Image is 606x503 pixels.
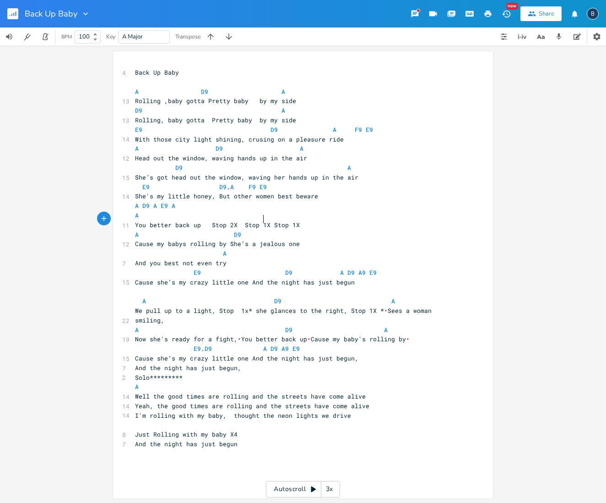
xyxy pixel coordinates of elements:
[135,173,358,181] span: She’s got head out the window, waving her hands up in the air
[61,34,72,39] div: BPM
[219,183,227,191] span: D9
[587,3,599,24] button: B
[135,126,142,134] span: E9
[369,268,377,277] span: E9
[135,344,300,353] span: .
[135,192,318,200] span: She's my little honey, But other women best beware
[274,297,281,305] span: D9
[263,344,267,353] span: A
[135,87,139,96] span: A
[142,297,146,305] span: A
[135,154,307,162] span: Head out the window, waving hands up in the air
[135,364,241,372] span: And the night has just begun,
[135,354,358,362] span: Cause she’s my crazy little one And the night has just begun,
[406,335,410,343] span: \u2028
[135,430,238,438] span: Just Rolling with my baby X4
[230,183,234,191] span: A
[307,335,311,343] span: \u2028
[122,33,143,41] span: A Major
[520,6,562,21] button: Share
[358,268,366,277] span: A9
[25,10,77,18] span: Back Up Baby
[135,392,366,400] span: Well the good times are rolling and the streets have come alive
[135,221,300,229] span: You better back up Stop 2X Stop 1X Stop 1X
[347,268,355,277] span: D9
[135,230,139,239] span: A
[135,402,369,410] span: Yeah, the good times are rolling and the streets have come alive
[384,326,388,334] span: A
[135,259,227,267] span: And you best not even try
[333,126,336,134] span: A
[106,34,115,39] div: Key
[135,211,139,219] span: A
[292,344,300,353] span: E9
[135,240,300,248] span: Cause my babys rolling by She’s a jealous one
[587,8,599,20] div: boywells
[321,481,338,498] div: 3x
[194,344,201,353] span: E9
[497,5,515,22] button: New
[135,440,238,448] span: And the night has just begun
[506,3,518,10] div: New
[135,383,139,391] span: A
[153,202,157,210] span: A
[135,183,267,191] span: .
[223,249,227,257] span: A
[366,126,373,134] span: E9
[539,10,554,18] div: Share
[285,268,292,277] span: D9
[135,106,142,115] span: D9
[135,335,410,343] span: Now she's ready for a fight, You better back up Cause my baby's rolling by
[271,126,278,134] span: D9
[135,135,344,143] span: With those city light shining, crusing on a pleasure ride
[271,344,278,353] span: D9
[285,326,292,334] span: D9
[135,411,351,420] span: I'm rolling with my baby, thought the neon lights we drive
[172,202,175,210] span: A
[175,164,183,172] span: D9
[135,202,139,210] span: A
[266,481,340,498] div: Autoscroll
[142,202,150,210] span: D9
[281,344,289,353] span: A9
[201,87,208,96] span: D9
[238,335,241,343] span: \u2028
[300,144,303,153] span: A
[142,183,150,191] span: E9
[135,68,179,77] span: Back Up Baby
[161,202,168,210] span: E9
[281,106,285,115] span: A
[340,268,344,277] span: A
[135,306,435,324] span: We pull up to a light, Stop 1x* she glances to the right, Stop 1X * Sees a woman smiling,
[249,183,256,191] span: F9
[135,326,139,334] span: A
[175,34,200,39] div: Transpose
[194,268,201,277] span: E9
[216,144,223,153] span: D9
[205,344,212,353] span: D9
[135,278,355,286] span: Cause she’s my crazy little one And the night has just begun
[391,297,395,305] span: A
[347,164,351,172] span: A
[384,306,388,315] span: \u2028
[355,126,362,134] span: F9
[260,183,267,191] span: E9
[135,116,296,124] span: Rolling, baby gotta Pretty baby by my side
[234,230,241,239] span: D9
[281,87,285,96] span: A
[135,144,139,153] span: A
[135,97,296,105] span: Rolling ,baby gotta Pretty baby by my side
